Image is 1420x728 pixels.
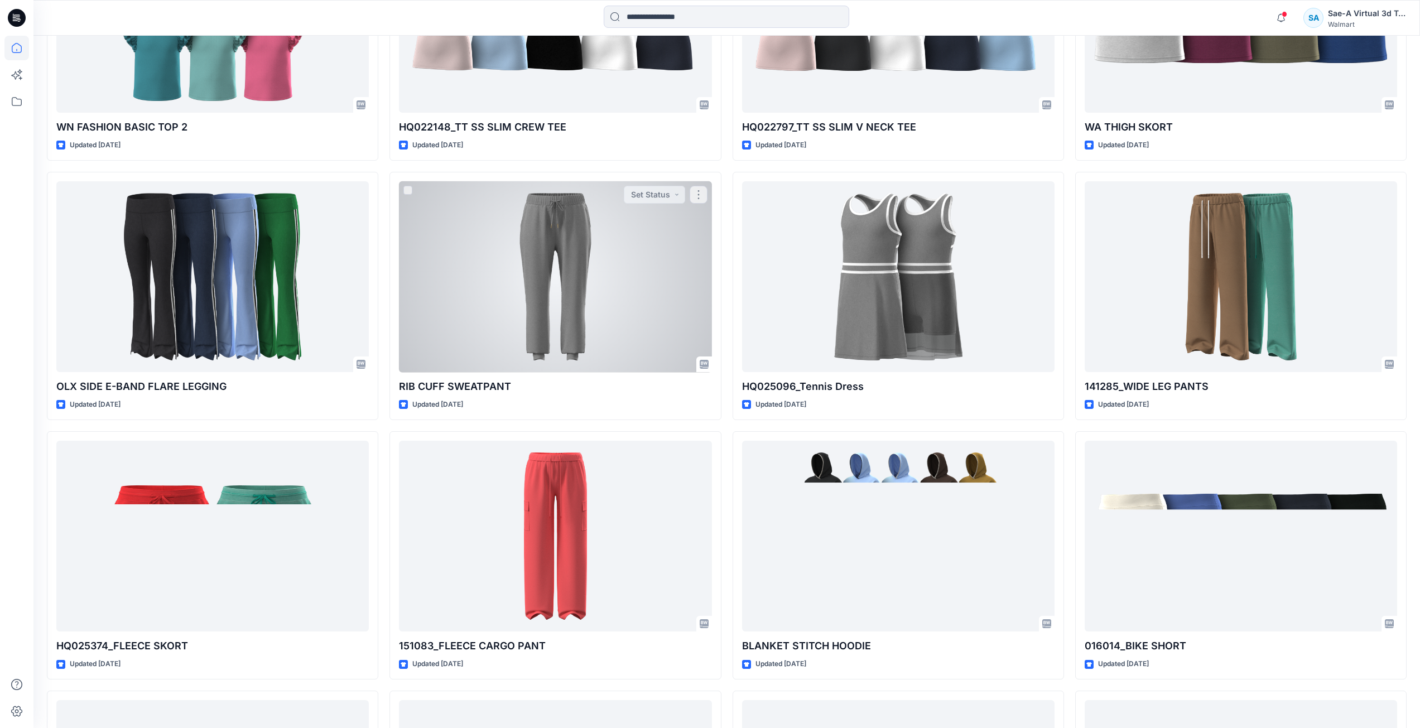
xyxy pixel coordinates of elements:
a: 016014_BIKE SHORT [1085,441,1397,632]
a: HQ025374_FLEECE SKORT [56,441,369,632]
p: Updated [DATE] [755,399,806,411]
p: Updated [DATE] [1098,139,1149,151]
p: 141285_WIDE LEG PANTS [1085,379,1397,394]
p: OLX SIDE E-BAND FLARE LEGGING [56,379,369,394]
div: Sae-A Virtual 3d Team [1328,7,1406,20]
div: SA [1303,8,1323,28]
p: Updated [DATE] [755,139,806,151]
p: Updated [DATE] [70,658,121,670]
a: 151083_FLEECE CARGO PANT [399,441,711,632]
p: Updated [DATE] [412,658,463,670]
p: Updated [DATE] [70,139,121,151]
p: HQ022797_TT SS SLIM V NECK TEE [742,119,1055,135]
p: HQ025096_Tennis Dress [742,379,1055,394]
p: BLANKET STITCH HOODIE [742,638,1055,654]
p: 016014_BIKE SHORT [1085,638,1397,654]
a: OLX SIDE E-BAND FLARE LEGGING [56,181,369,373]
p: Updated [DATE] [755,658,806,670]
div: Walmart [1328,20,1406,28]
p: WN FASHION BASIC TOP 2 [56,119,369,135]
p: Updated [DATE] [1098,658,1149,670]
p: Updated [DATE] [1098,399,1149,411]
p: Updated [DATE] [412,139,463,151]
a: 141285_WIDE LEG PANTS [1085,181,1397,373]
p: RIB CUFF SWEATPANT [399,379,711,394]
a: HQ025096_Tennis Dress [742,181,1055,373]
p: 151083_FLEECE CARGO PANT [399,638,711,654]
p: HQ025374_FLEECE SKORT [56,638,369,654]
p: HQ022148_TT SS SLIM CREW TEE [399,119,711,135]
p: Updated [DATE] [70,399,121,411]
a: BLANKET STITCH HOODIE [742,441,1055,632]
p: Updated [DATE] [412,399,463,411]
a: RIB CUFF SWEATPANT [399,181,711,373]
p: WA THIGH SKORT [1085,119,1397,135]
